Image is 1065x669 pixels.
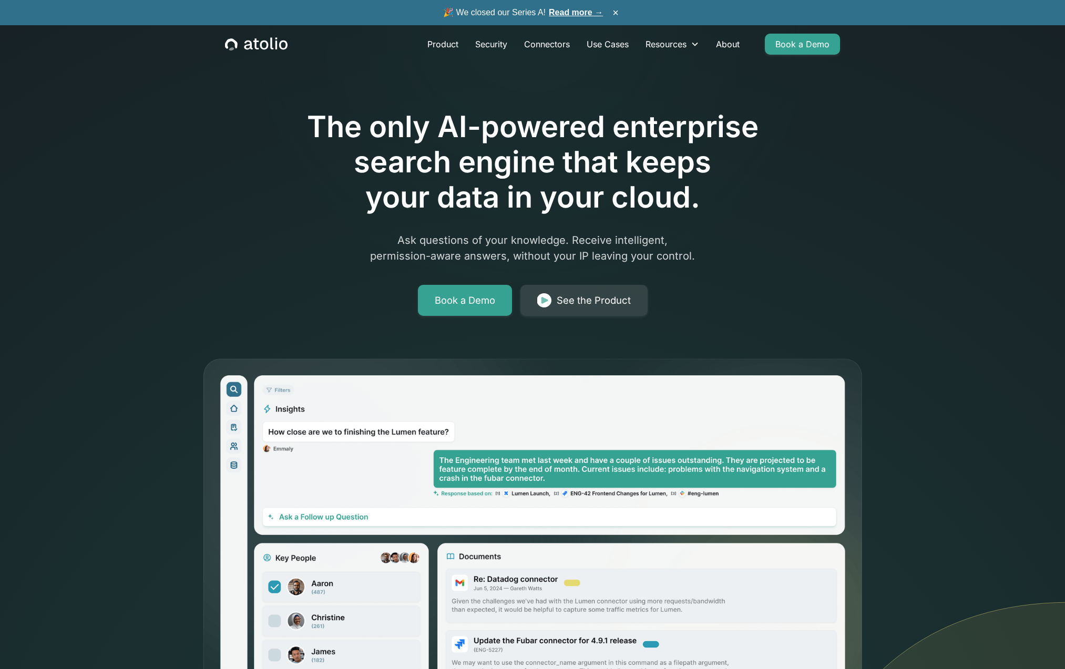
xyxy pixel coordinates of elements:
[467,34,516,55] a: Security
[578,34,637,55] a: Use Cases
[646,38,687,50] div: Resources
[609,7,622,18] button: ×
[516,34,578,55] a: Connectors
[557,293,631,308] div: See the Product
[331,232,734,264] p: Ask questions of your knowledge. Receive intelligent, permission-aware answers, without your IP l...
[637,34,708,55] div: Resources
[708,34,748,55] a: About
[549,8,603,17] a: Read more →
[418,285,512,316] a: Book a Demo
[225,37,288,51] a: home
[419,34,467,55] a: Product
[443,6,603,19] span: 🎉 We closed our Series A!
[765,34,840,55] a: Book a Demo
[263,109,802,215] h1: The only AI-powered enterprise search engine that keeps your data in your cloud.
[520,285,648,316] a: See the Product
